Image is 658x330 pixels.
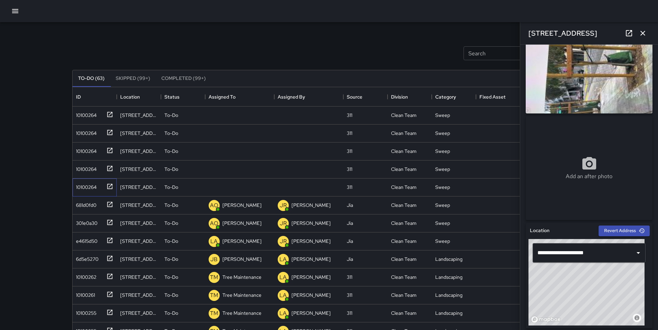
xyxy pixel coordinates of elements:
div: Fixed Asset [479,87,506,107]
div: Sweep [435,130,450,137]
div: Clean Team [391,112,417,119]
div: 325 Franklin Street [120,130,158,137]
p: To-Do [164,130,178,137]
p: To-Do [164,292,178,299]
div: Assigned By [278,87,305,107]
div: 1550 Market Street [120,256,158,263]
div: Clean Team [391,130,417,137]
div: 719 Golden Gate Avenue [120,112,158,119]
p: LA [279,255,287,264]
div: Sweep [435,112,450,119]
button: Skipped (99+) [110,70,156,87]
div: Clean Team [391,184,417,191]
div: Clean Team [391,220,417,227]
div: Sweep [435,184,450,191]
div: Division [388,87,432,107]
div: Clean Team [391,274,417,281]
div: Assigned To [205,87,274,107]
div: Clean Team [391,256,417,263]
div: Landscaping [435,310,462,317]
div: 311 [347,130,352,137]
button: Completed (99+) [156,70,211,87]
p: To-Do [164,166,178,173]
div: Sweep [435,166,450,173]
div: Landscaping [435,256,462,263]
div: 311 [347,148,352,155]
div: Sweep [435,238,450,245]
div: 550 Gough Street [120,148,158,155]
div: Clean Team [391,238,417,245]
div: 10100261 [73,289,95,299]
div: 311 [347,274,352,281]
div: 681d0fd0 [73,199,96,209]
p: LA [210,237,218,246]
div: ID [76,87,81,107]
div: Sweep [435,202,450,209]
div: 311 [347,184,352,191]
div: 311 [347,166,352,173]
div: Assigned By [274,87,343,107]
div: Location [120,87,140,107]
p: TM [210,273,218,282]
div: 530 Mcallister Street [120,238,158,245]
p: Tree Maintenance [222,310,261,317]
div: 311 [347,310,352,317]
p: To-Do [164,184,178,191]
p: To-Do [164,148,178,155]
div: 98 Franklin Street [120,292,158,299]
div: Clean Team [391,148,417,155]
p: [PERSON_NAME] [292,238,331,245]
p: To-Do [164,256,178,263]
div: 311 [347,112,352,119]
div: 301e0a30 [73,217,97,227]
div: Source [347,87,362,107]
p: To-Do [164,202,178,209]
div: Landscaping [435,292,462,299]
div: Clean Team [391,310,417,317]
p: AO [210,219,218,228]
p: [PERSON_NAME] [222,238,261,245]
p: LA [279,291,287,300]
p: AO [210,201,218,210]
p: JR [280,219,287,228]
p: JB [210,255,218,264]
p: [PERSON_NAME] [292,256,331,263]
div: 10100264 [73,163,97,173]
p: Tree Maintenance [222,292,261,299]
div: Clean Team [391,202,417,209]
div: Assigned To [209,87,236,107]
div: 311 [347,292,352,299]
p: [PERSON_NAME] [292,292,331,299]
p: TM [210,309,218,318]
div: 10100264 [73,109,97,119]
div: Clean Team [391,166,417,173]
p: [PERSON_NAME] [222,220,261,227]
div: Landscaping [435,274,462,281]
p: [PERSON_NAME] [292,202,331,209]
button: To-Do (63) [73,70,110,87]
p: To-Do [164,220,178,227]
p: To-Do [164,238,178,245]
div: 345 Franklin Street [120,202,158,209]
div: Sweep [435,220,450,227]
div: 10100255 [73,307,96,317]
div: Category [435,87,456,107]
div: 10100264 [73,145,97,155]
div: Fixed Asset [476,87,520,107]
p: TM [210,291,218,300]
p: [PERSON_NAME] [222,256,261,263]
div: 701 Golden Gate Avenue [120,184,158,191]
div: e4615d50 [73,235,97,245]
div: Category [432,87,476,107]
div: Status [161,87,205,107]
p: To-Do [164,310,178,317]
div: Clean Team [391,292,417,299]
div: Status [164,87,180,107]
p: Tree Maintenance [222,274,261,281]
div: 10100264 [73,127,97,137]
div: 345 Franklin Street [120,220,158,227]
div: Source [343,87,388,107]
div: 10100262 [73,271,96,281]
div: ID [73,87,117,107]
div: Location [117,87,161,107]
